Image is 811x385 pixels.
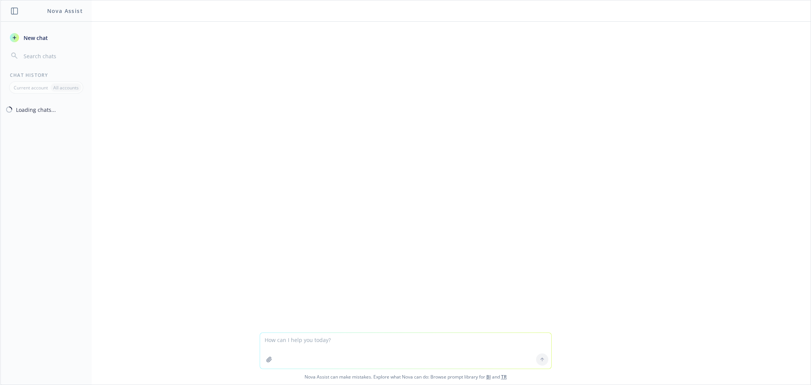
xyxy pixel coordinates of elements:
h1: Nova Assist [47,7,83,15]
a: TR [501,374,507,380]
span: New chat [22,34,48,42]
a: BI [486,374,491,380]
p: Current account [14,84,48,91]
button: New chat [7,31,86,45]
input: Search chats [22,51,83,61]
button: Loading chats... [1,103,92,116]
p: All accounts [53,84,79,91]
span: Nova Assist can make mistakes. Explore what Nova can do: Browse prompt library for and [3,369,808,385]
div: Chat History [1,72,92,78]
